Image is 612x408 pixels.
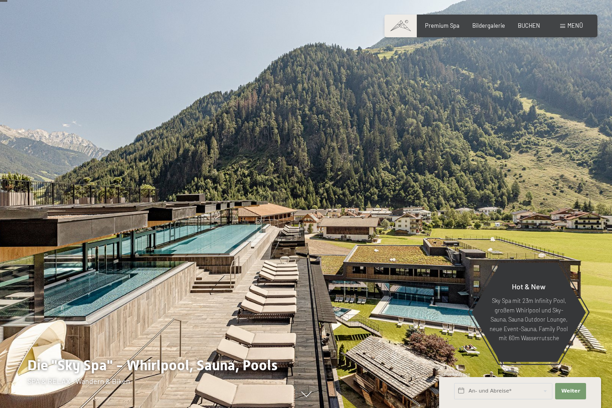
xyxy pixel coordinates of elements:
button: Weiter [555,383,586,399]
a: BUCHEN [518,22,540,29]
a: Bildergalerie [472,22,505,29]
a: Premium Spa [425,22,460,29]
p: Sky Spa mit 23m Infinity Pool, großem Whirlpool und Sky-Sauna, Sauna Outdoor Lounge, neue Event-S... [489,296,568,343]
span: Schnellanfrage [439,372,470,377]
span: Menü [567,22,583,29]
a: Hot & New Sky Spa mit 23m Infinity Pool, großem Whirlpool und Sky-Sauna, Sauna Outdoor Lounge, ne... [471,262,587,363]
span: Weiter [561,388,580,395]
span: Hot & New [512,282,546,291]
